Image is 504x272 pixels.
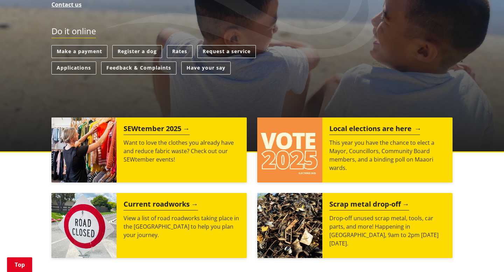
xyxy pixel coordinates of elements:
[51,117,117,182] img: SEWtember
[7,257,32,272] a: Top
[181,62,231,74] a: Have your say
[472,243,497,268] iframe: Messenger Launcher
[51,0,82,9] a: Contact us
[257,117,322,182] img: Vote 2025
[257,117,453,182] a: Local elections are here This year you have the chance to elect a Mayor, Councillors, Community B...
[51,117,247,182] a: SEWtember 2025 Want to love the clothes you already have and reduce fabric waste? Check out our S...
[329,124,420,135] h2: Local elections are here
[197,45,256,58] a: Request a service
[167,45,192,58] a: Rates
[257,193,453,258] a: A massive pile of rusted scrap metal, including wheels and various industrial parts, under a clea...
[101,62,176,74] a: Feedback & Complaints
[257,193,322,258] img: Scrap metal collection
[51,193,247,258] a: Current roadworks View a list of road roadworks taking place in the [GEOGRAPHIC_DATA] to help you...
[124,124,190,135] h2: SEWtember 2025
[124,214,240,239] p: View a list of road roadworks taking place in the [GEOGRAPHIC_DATA] to help you plan your journey.
[329,138,446,172] p: This year you have the chance to elect a Mayor, Councillors, Community Board members, and a bindi...
[112,45,162,58] a: Register a dog
[51,26,96,38] h2: Do it online
[124,200,198,210] h2: Current roadworks
[51,193,117,258] img: Road closed sign
[329,200,409,210] h2: Scrap metal drop-off
[329,214,446,248] p: Drop-off unused scrap metal, tools, car parts, and more! Happening in [GEOGRAPHIC_DATA], 9am to 2...
[51,45,107,58] a: Make a payment
[124,138,240,164] p: Want to love the clothes you already have and reduce fabric waste? Check out our SEWtember events!
[51,62,96,74] a: Applications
